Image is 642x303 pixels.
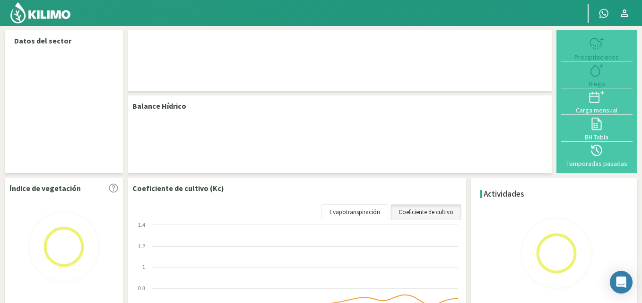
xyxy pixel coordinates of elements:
text: 1.4 [138,222,145,228]
div: Carga mensual [564,107,630,113]
text: 1 [142,264,145,270]
img: Loading... [509,206,604,301]
p: Datos del sector [14,35,113,46]
div: Riego [564,80,630,87]
text: 0.8 [138,286,145,291]
div: Temporadas pasadas [564,160,630,167]
p: Balance Hídrico [132,100,186,112]
button: Riego [561,61,633,88]
button: Temporadas pasadas [561,142,633,168]
button: Carga mensual [561,88,633,115]
a: Evapotranspiración [321,204,388,220]
a: Coeficiente de cultivo [390,204,461,220]
p: Índice de vegetación [9,182,81,194]
h4: Actividades [484,190,524,199]
img: Kilimo [9,1,71,24]
p: Coeficiente de cultivo (Kc) [132,182,224,194]
button: BH Tabla [561,115,633,141]
div: BH Tabla [564,134,630,140]
text: 1.2 [138,243,145,249]
img: Loading... [17,199,111,294]
div: Precipitaciones [564,54,630,61]
button: Precipitaciones [561,35,633,61]
div: Open Intercom Messenger [610,271,633,294]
